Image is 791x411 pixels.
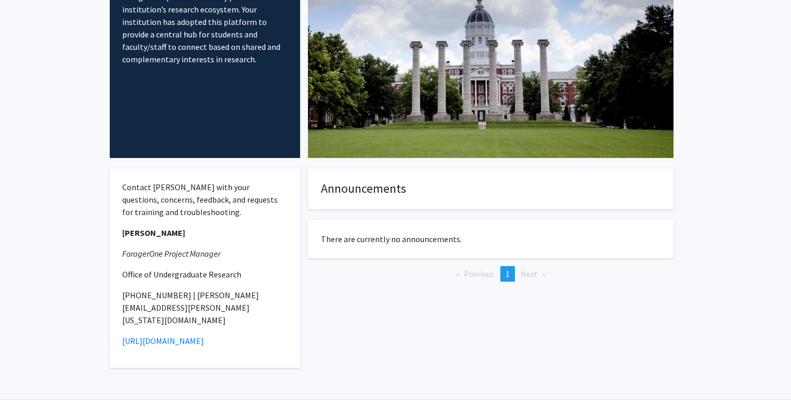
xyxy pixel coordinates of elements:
[321,181,660,196] h4: Announcements
[122,248,221,259] em: ForagerOne Project Manager
[122,228,185,238] strong: [PERSON_NAME]
[122,289,288,326] p: [PHONE_NUMBER] | [PERSON_NAME][EMAIL_ADDRESS][PERSON_NAME][US_STATE][DOMAIN_NAME]
[464,269,495,279] span: Previous
[122,181,288,218] p: Contact [PERSON_NAME] with your questions, concerns, feedback, and requests for training and trou...
[122,268,288,281] p: Office of Undergraduate Research
[321,233,660,245] p: There are currently no announcements.
[8,364,44,403] iframe: Chat
[122,336,204,346] a: [URL][DOMAIN_NAME]
[521,269,538,279] span: Next
[505,269,510,279] span: 1
[308,266,673,282] ul: Pagination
